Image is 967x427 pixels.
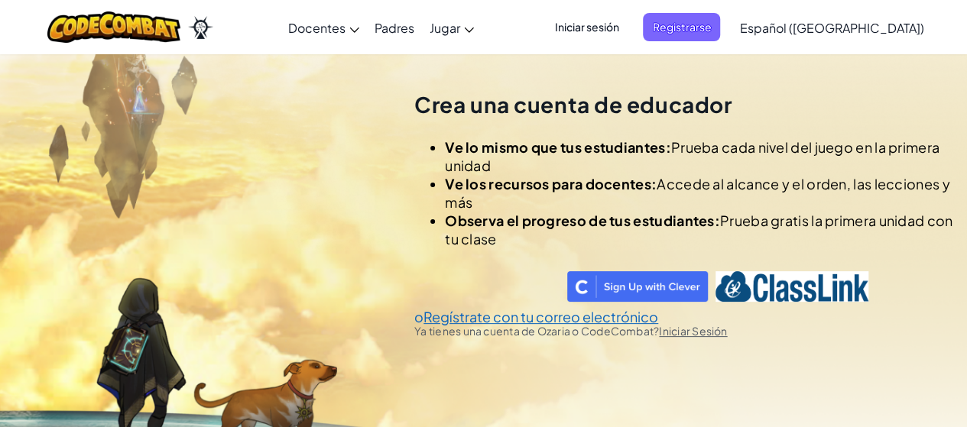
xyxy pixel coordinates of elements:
[643,13,720,41] button: Registrarse
[445,212,952,247] span: Prueba gratis la primera unidad con tu clase
[47,11,181,43] img: CodeCombat logo
[422,7,482,48] a: Jugar
[288,20,346,36] span: Docentes
[545,13,628,41] button: Iniciar sesión
[716,271,868,302] img: classlink-logo-text.png
[567,271,708,302] img: clever_sso_button@2x.png
[732,7,931,48] a: Español ([GEOGRAPHIC_DATA])
[414,324,727,338] span: Ya tienes una cuenta de Ozaria o CodeCombat?
[188,16,213,39] img: Ozaria
[414,90,956,119] h2: Crea una cuenta de educador
[423,308,658,325] a: Regístrate con tu correo electrónico
[445,138,939,174] span: Prueba cada nivel del juego en la primera unidad
[414,308,423,325] span: o
[659,324,727,338] a: Iniciar Sesión
[445,175,657,192] span: Ve los recursos para docentes:
[367,7,422,48] a: Padres
[445,138,671,156] span: Ve lo mismo que tus estudiantes:
[407,270,567,303] iframe: Botón de Acceder con Google
[281,7,367,48] a: Docentes
[445,175,950,211] span: Accede al alcance y el orden, las lecciones y más
[445,212,720,229] span: Observa el progreso de tus estudiantes:
[430,20,460,36] span: Jugar
[739,20,923,36] span: Español ([GEOGRAPHIC_DATA])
